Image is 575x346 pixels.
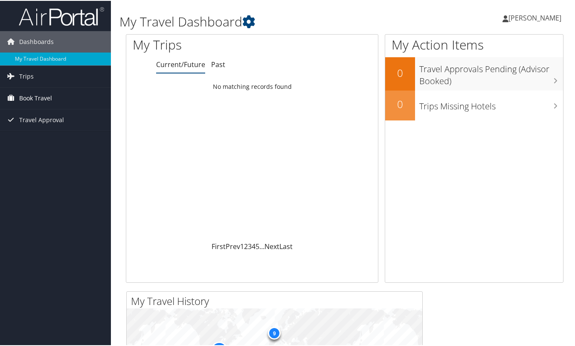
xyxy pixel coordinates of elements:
[248,241,252,250] a: 3
[264,241,279,250] a: Next
[226,241,240,250] a: Prev
[385,56,563,89] a: 0Travel Approvals Pending (Advisor Booked)
[19,6,104,26] img: airportal-logo.png
[252,241,256,250] a: 4
[502,4,570,30] a: [PERSON_NAME]
[131,293,422,308] h2: My Travel History
[156,59,205,68] a: Current/Future
[385,35,563,53] h1: My Action Items
[385,65,415,79] h2: 0
[211,59,225,68] a: Past
[419,58,563,86] h3: Travel Approvals Pending (Advisor Booked)
[385,90,563,120] a: 0Trips Missing Hotels
[259,241,264,250] span: …
[256,241,259,250] a: 5
[279,241,293,250] a: Last
[508,12,561,22] span: [PERSON_NAME]
[268,326,281,339] div: 9
[419,95,563,111] h3: Trips Missing Hotels
[19,87,52,108] span: Book Travel
[119,12,420,30] h1: My Travel Dashboard
[385,96,415,111] h2: 0
[19,30,54,52] span: Dashboards
[244,241,248,250] a: 2
[212,241,226,250] a: First
[240,241,244,250] a: 1
[133,35,267,53] h1: My Trips
[126,78,378,94] td: No matching records found
[19,108,64,130] span: Travel Approval
[19,65,34,86] span: Trips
